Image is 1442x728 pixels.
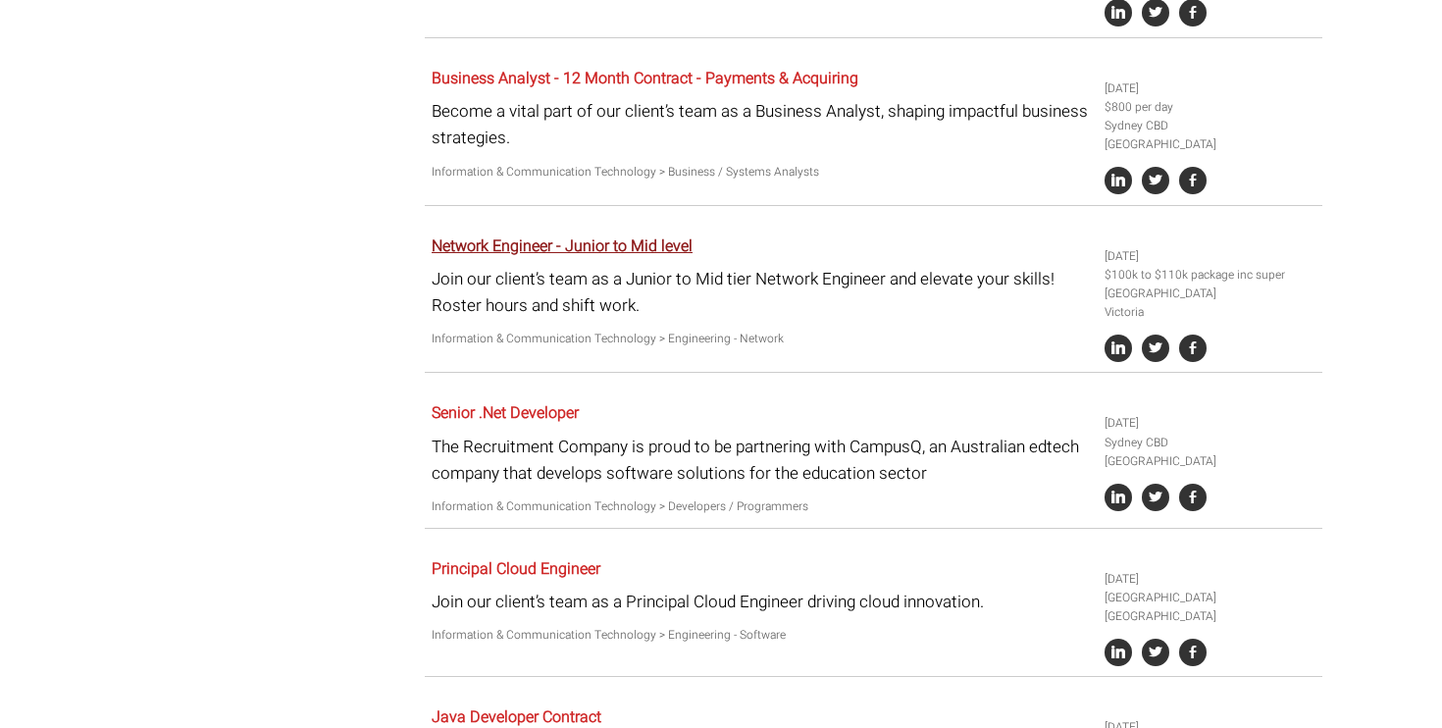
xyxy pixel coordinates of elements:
p: The Recruitment Company is proud to be partnering with CampusQ, an Australian edtech company that... [432,434,1090,487]
li: Sydney CBD [GEOGRAPHIC_DATA] [1105,434,1314,471]
a: Principal Cloud Engineer [432,557,600,581]
p: Information & Communication Technology > Developers / Programmers [432,497,1090,516]
li: [GEOGRAPHIC_DATA] Victoria [1105,285,1314,322]
li: [DATE] [1105,247,1314,266]
li: Sydney CBD [GEOGRAPHIC_DATA] [1105,117,1314,154]
p: Join our client’s team as a Principal Cloud Engineer driving cloud innovation. [432,589,1090,615]
a: Senior .Net Developer [432,401,579,425]
a: Network Engineer - Junior to Mid level [432,234,693,258]
li: [DATE] [1105,414,1314,433]
p: Information & Communication Technology > Engineering - Network [432,330,1090,348]
p: Information & Communication Technology > Engineering - Software [432,626,1090,645]
li: $800 per day [1105,98,1314,117]
p: Information & Communication Technology > Business / Systems Analysts [432,163,1090,182]
li: [GEOGRAPHIC_DATA] [GEOGRAPHIC_DATA] [1105,589,1314,626]
li: [DATE] [1105,570,1314,589]
li: $100k to $110k package inc super [1105,266,1314,285]
p: Join our client’s team as a Junior to Mid tier Network Engineer and elevate your skills! Roster h... [432,266,1090,319]
li: [DATE] [1105,79,1314,98]
a: Business Analyst - 12 Month Contract - Payments & Acquiring [432,67,858,90]
p: Become a vital part of our client’s team as a Business Analyst, shaping impactful business strate... [432,98,1090,151]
